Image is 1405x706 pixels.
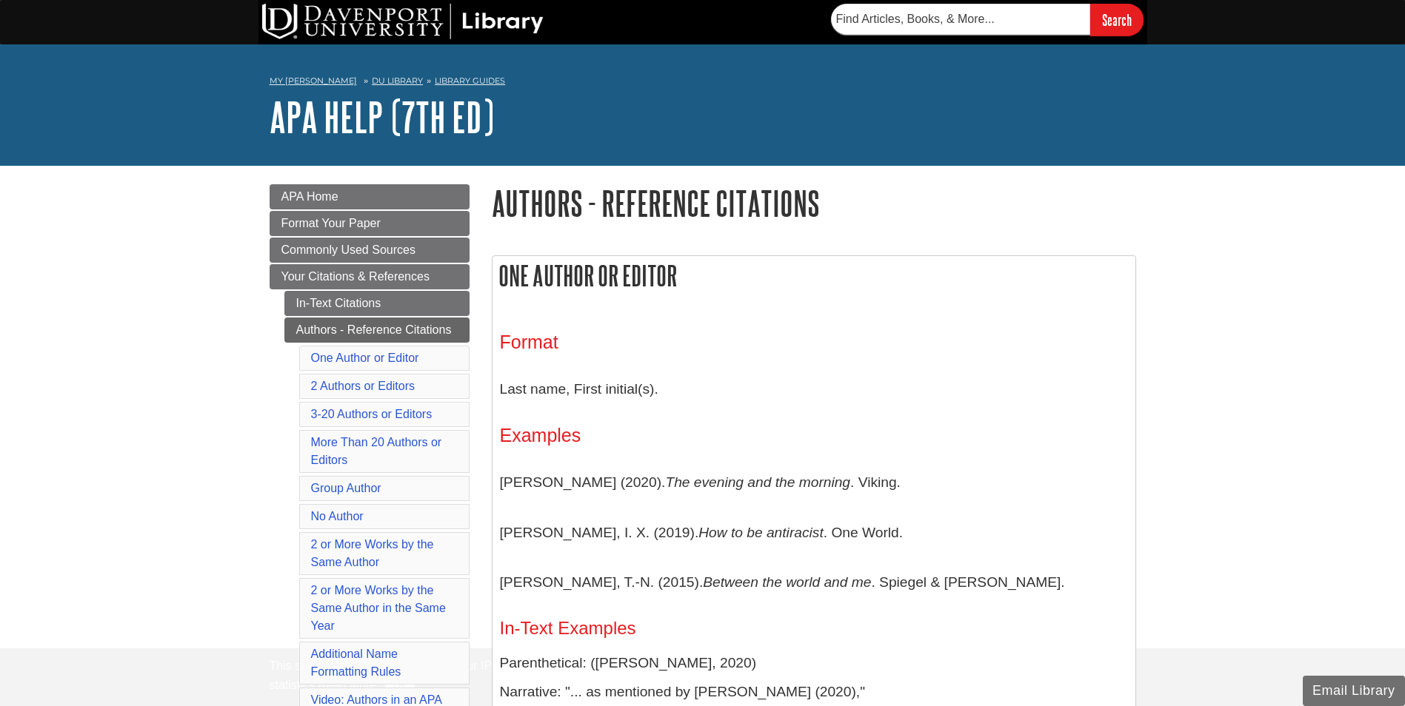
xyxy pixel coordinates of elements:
a: Format Your Paper [270,211,470,236]
a: DU Library [372,75,423,86]
a: Commonly Used Sources [270,238,470,263]
h3: Format [500,332,1128,353]
a: 2 Authors or Editors [311,380,416,392]
a: One Author or Editor [311,352,419,364]
a: 2 or More Works by the Same Author [311,538,434,568]
i: Between the world and me [703,574,871,590]
a: More Than 20 Authors or Editors [311,436,442,466]
a: 2 or More Works by the Same Author in the Same Year [311,584,446,632]
span: Commonly Used Sources [281,243,416,256]
p: Narrative: "... as mentioned by [PERSON_NAME] (2020)," [500,682,1128,703]
nav: breadcrumb [270,71,1136,95]
p: [PERSON_NAME], I. X. (2019). . One World. [500,511,1128,554]
span: Your Citations & References [281,270,430,283]
a: No Author [311,510,364,522]
a: APA Help (7th Ed) [270,94,494,140]
a: In-Text Citations [284,291,470,316]
form: Searches DU Library's articles, books, and more [831,4,1144,36]
i: The evening and the morning [665,474,850,490]
input: Find Articles, Books, & More... [831,4,1090,35]
a: Authors - Reference Citations [284,317,470,343]
h3: Examples [500,425,1128,446]
a: Group Author [311,482,381,494]
a: Library Guides [435,75,505,86]
img: DU Library [262,4,544,39]
i: How to be antiracist [698,525,824,540]
span: Format Your Paper [281,217,381,229]
a: My [PERSON_NAME] [270,75,357,87]
a: APA Home [270,184,470,209]
h4: In-Text Examples [500,619,1128,638]
p: [PERSON_NAME] (2020). . Viking. [500,461,1128,504]
p: Last name, First initial(s). [500,368,1128,411]
a: Your Citations & References [270,264,470,289]
a: 3-20 Authors or Editors [311,408,433,420]
p: Parenthetical: ([PERSON_NAME], 2020) [500,653,1128,674]
button: Email Library [1303,676,1405,706]
p: [PERSON_NAME], T.-N. (2015). . Spiegel & [PERSON_NAME]. [500,561,1128,604]
span: APA Home [281,190,338,203]
a: Additional Name Formatting Rules [311,648,401,678]
h1: Authors - Reference Citations [492,184,1136,222]
h2: One Author or Editor [493,256,1135,295]
input: Search [1090,4,1144,36]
